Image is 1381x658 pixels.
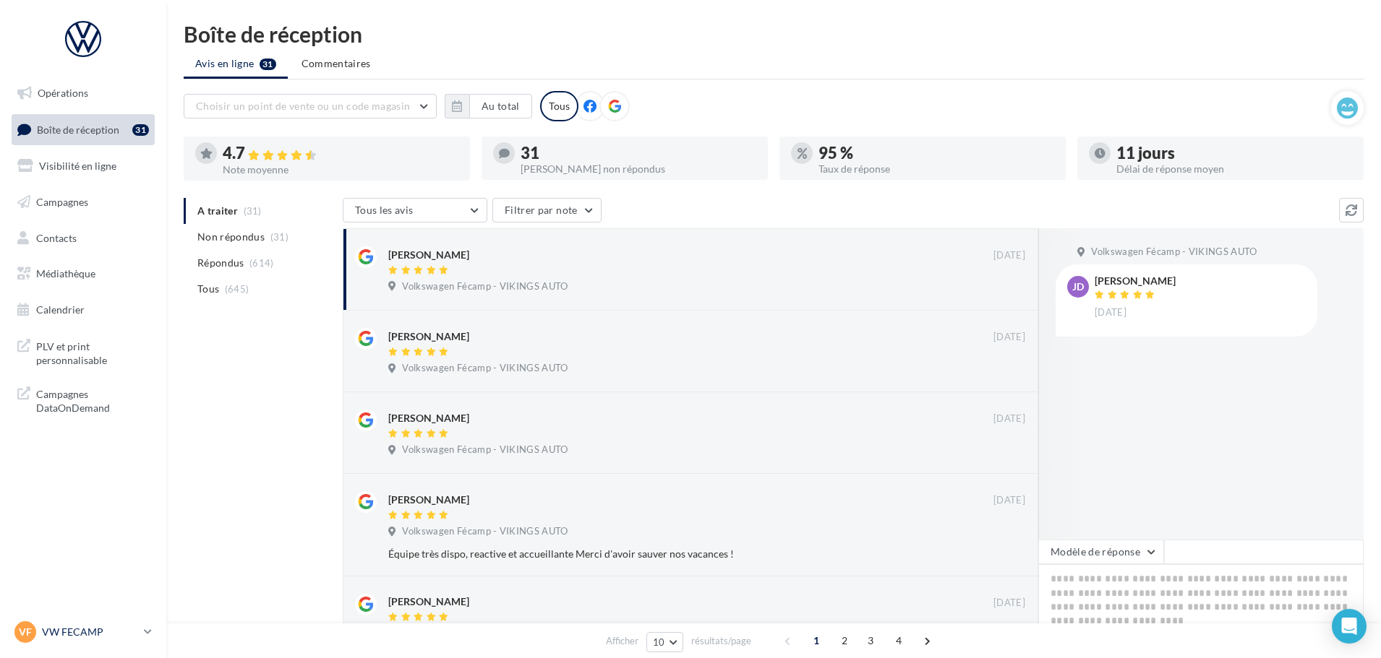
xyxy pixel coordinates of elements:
a: Visibilité en ligne [9,151,158,181]
span: JD [1072,280,1084,294]
span: [DATE] [993,494,1025,507]
span: Non répondus [197,230,265,244]
div: 11 jours [1116,145,1352,161]
span: (31) [270,231,288,243]
span: VF [19,625,32,639]
button: Tous les avis [343,198,487,222]
span: 10 [653,636,665,648]
button: Modèle de réponse [1038,540,1164,564]
a: Contacts [9,223,158,254]
div: Taux de réponse [818,164,1054,174]
a: Campagnes DataOnDemand [9,378,158,421]
span: Tous les avis [355,204,414,216]
div: 31 [521,145,756,161]
span: Volkswagen Fécamp - VIKINGS AUTO [402,362,568,375]
div: [PERSON_NAME] [388,493,469,507]
div: 95 % [818,145,1054,161]
button: Filtrer par note [492,198,602,222]
div: [PERSON_NAME] [388,329,469,344]
div: Note moyenne [223,165,458,175]
span: Répondus [197,256,244,270]
span: 4 [887,629,910,652]
div: 31 [132,124,149,136]
span: Volkswagen Fécamp - VIKINGS AUTO [402,525,568,538]
button: Choisir un point de vente ou un code magasin [184,94,437,118]
span: Médiathèque [36,267,95,280]
div: [PERSON_NAME] non répondus [521,164,756,174]
button: 10 [646,632,683,652]
span: Contacts [36,231,77,243]
span: Opérations [38,87,88,99]
div: [PERSON_NAME] [1095,276,1176,286]
span: 2 [833,629,856,652]
span: [DATE] [993,331,1025,344]
span: PLV et print personnalisable [36,337,149,368]
a: Calendrier [9,295,158,325]
span: Boîte de réception [37,123,119,135]
div: [PERSON_NAME] [388,411,469,425]
a: PLV et print personnalisable [9,331,158,373]
a: Boîte de réception31 [9,114,158,145]
span: Commentaires [302,56,371,71]
span: résultats/page [691,634,751,648]
span: 1 [805,629,828,652]
span: Campagnes DataOnDemand [36,384,149,415]
p: VW FECAMP [42,625,138,639]
span: Choisir un point de vente ou un code magasin [196,100,410,112]
a: Médiathèque [9,259,158,289]
button: Au total [445,94,532,118]
span: Volkswagen Fécamp - VIKINGS AUTO [402,280,568,293]
button: Au total [469,94,532,118]
div: [PERSON_NAME] [388,594,469,609]
div: Boîte de réception [184,23,1364,45]
span: [DATE] [1095,306,1126,319]
div: Open Intercom Messenger [1332,609,1367,644]
span: Calendrier [36,303,85,316]
a: Campagnes [9,187,158,217]
span: Volkswagen Fécamp - VIKINGS AUTO [402,443,568,456]
span: Visibilité en ligne [39,160,116,172]
a: VF VW FECAMP [12,618,155,646]
div: Équipe très dispo, reactive et accueillante Merci d'avoir sauver nos vacances ! [388,547,931,561]
span: 3 [859,629,882,652]
span: (614) [249,257,274,269]
div: 4.7 [223,145,458,162]
div: [PERSON_NAME] [388,248,469,262]
div: Délai de réponse moyen [1116,164,1352,174]
span: [DATE] [993,412,1025,425]
span: Volkswagen Fécamp - VIKINGS AUTO [1091,246,1257,259]
span: Afficher [606,634,638,648]
span: (645) [225,283,249,295]
span: Tous [197,282,219,296]
div: Tous [540,91,578,121]
a: Opérations [9,78,158,108]
span: [DATE] [993,597,1025,610]
span: [DATE] [993,249,1025,262]
span: Campagnes [36,196,88,208]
